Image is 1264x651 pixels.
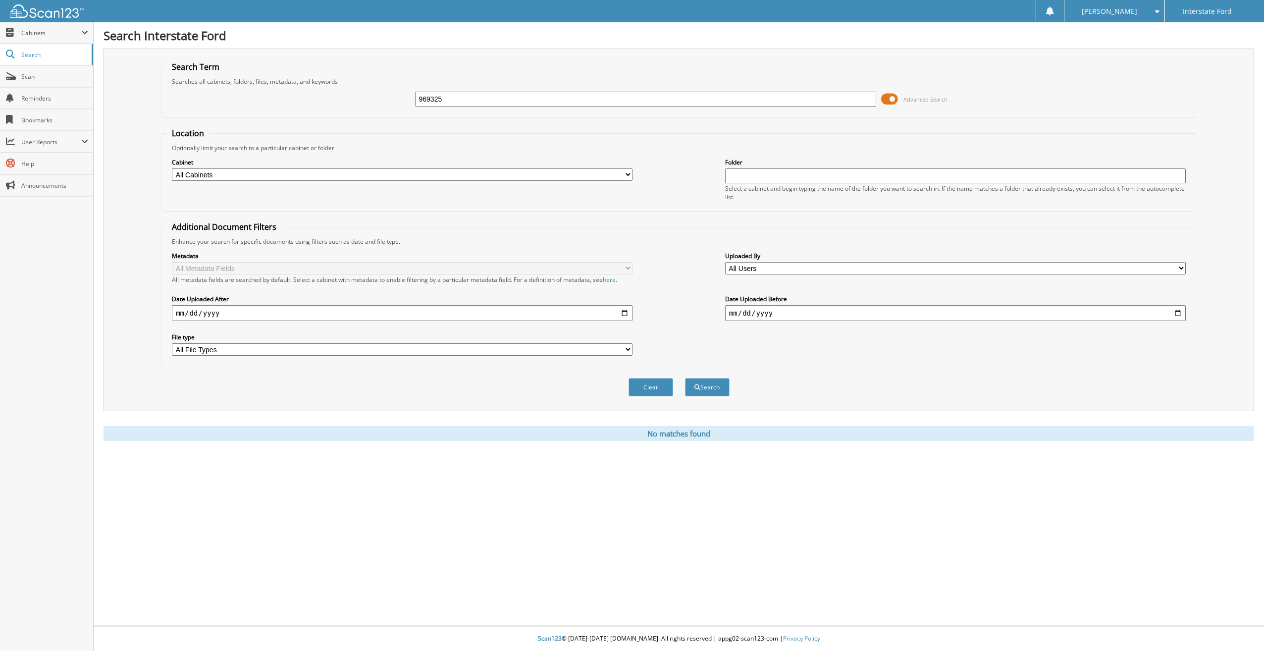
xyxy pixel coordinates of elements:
[725,295,1186,303] label: Date Uploaded Before
[685,378,730,396] button: Search
[172,333,632,341] label: File type
[94,627,1264,651] div: © [DATE]-[DATE] [DOMAIN_NAME]. All rights reserved | appg02-scan123-com |
[21,51,87,59] span: Search
[172,305,632,321] input: start
[725,305,1186,321] input: end
[783,634,820,643] a: Privacy Policy
[21,94,88,103] span: Reminders
[167,221,281,232] legend: Additional Document Filters
[167,77,1191,86] div: Searches all cabinets, folders, files, metadata, and keywords
[104,426,1254,441] div: No matches found
[21,181,88,190] span: Announcements
[167,237,1191,246] div: Enhance your search for specific documents using filters such as date and file type.
[629,378,673,396] button: Clear
[172,295,632,303] label: Date Uploaded After
[21,72,88,81] span: Scan
[725,158,1186,166] label: Folder
[1082,8,1137,14] span: [PERSON_NAME]
[725,184,1186,201] div: Select a cabinet and begin typing the name of the folder you want to search in. If the name match...
[172,275,632,284] div: All metadata fields are searched by default. Select a cabinet with metadata to enable filtering b...
[167,128,209,139] legend: Location
[167,144,1191,152] div: Optionally limit your search to a particular cabinet or folder
[21,138,81,146] span: User Reports
[603,275,616,284] a: here
[21,29,81,37] span: Cabinets
[172,158,632,166] label: Cabinet
[21,160,88,168] span: Help
[903,96,948,103] span: Advanced Search
[21,116,88,124] span: Bookmarks
[104,27,1254,44] h1: Search Interstate Ford
[10,4,84,18] img: scan123-logo-white.svg
[167,61,224,72] legend: Search Term
[725,252,1186,260] label: Uploaded By
[1183,8,1232,14] span: Interstate Ford
[172,252,632,260] label: Metadata
[538,634,562,643] span: Scan123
